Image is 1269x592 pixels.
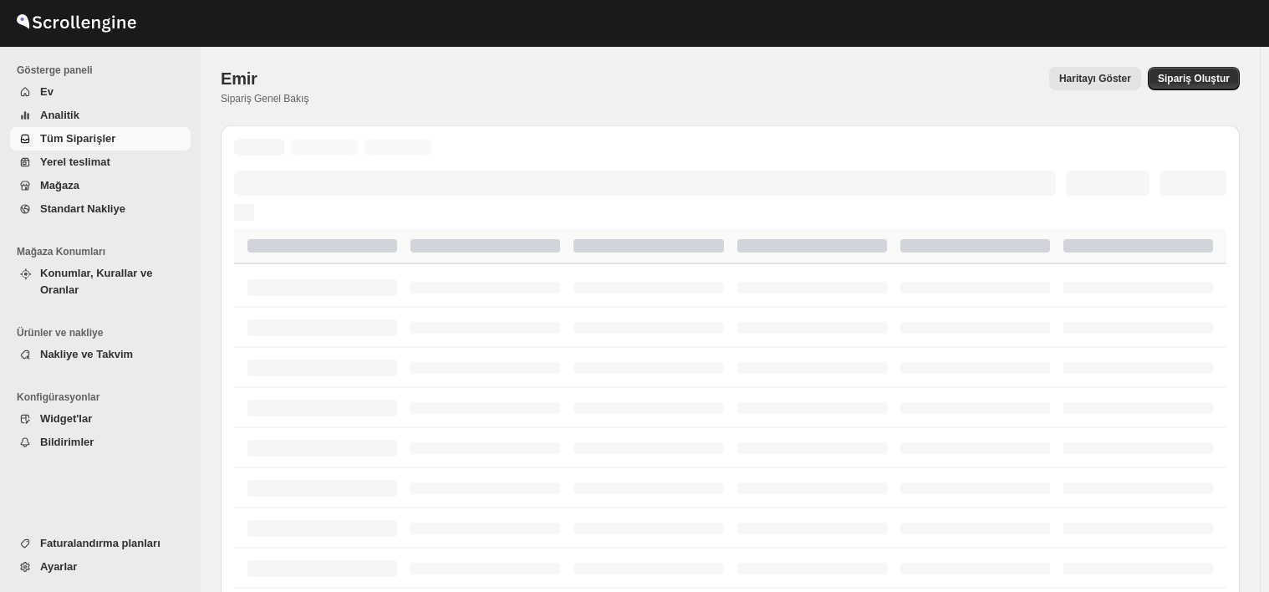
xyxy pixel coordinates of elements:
button: Nakliye ve Takvim [10,343,191,366]
button: Faturalandırma planları [10,532,191,555]
button: Tüm Siparişler [10,127,191,151]
button: Ev [10,80,191,104]
span: Tüm Siparişler [40,132,115,145]
button: Create custom order [1148,67,1240,90]
span: Bildirimler [40,436,94,448]
span: Faturalandırma planları [40,537,161,549]
p: Sipariş Genel Bakış [221,92,308,105]
button: Konumlar, Kurallar ve Oranlar [10,262,191,302]
span: Standart Nakliye [40,202,125,215]
span: Sipariş Oluştur [1158,72,1230,85]
span: Ayarlar [40,560,77,573]
button: Widget'lar [10,407,191,431]
span: Ürünler ve nakliye [17,326,192,339]
span: Konfigürasyonlar [17,390,192,404]
button: Bildirimler [10,431,191,454]
span: Yerel teslimat [40,156,110,168]
button: Ayarlar [10,555,191,579]
span: Emir [221,69,257,88]
span: Konumlar, Kurallar ve Oranlar [40,267,152,296]
span: Widget'lar [40,412,92,425]
span: Mağaza [40,179,79,191]
span: Mağaza Konumları [17,245,192,258]
span: Gösterge paneli [17,64,192,77]
button: Map action label [1049,67,1141,90]
span: Ev [40,85,54,98]
span: Analitik [40,109,79,121]
button: Analitik [10,104,191,127]
span: Nakliye ve Takvim [40,348,133,360]
span: Haritayı Göster [1059,72,1131,85]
